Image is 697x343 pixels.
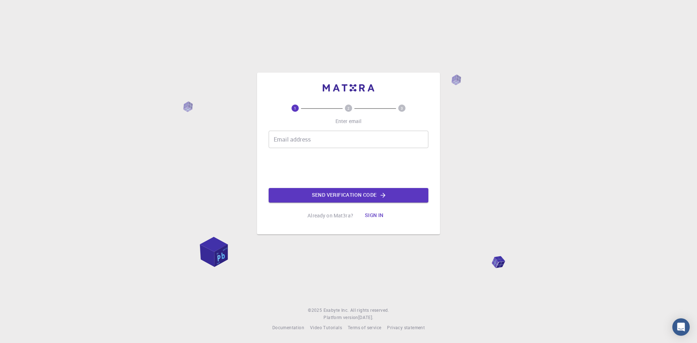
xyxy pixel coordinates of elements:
[323,307,349,314] a: Exabyte Inc.
[323,314,358,321] span: Platform version
[672,318,690,336] div: Open Intercom Messenger
[401,106,403,111] text: 3
[272,324,304,331] a: Documentation
[348,324,381,331] a: Terms of service
[359,208,390,223] button: Sign in
[358,314,374,321] a: [DATE].
[387,324,425,330] span: Privacy statement
[348,324,381,330] span: Terms of service
[350,307,389,314] span: All rights reserved.
[358,314,374,320] span: [DATE] .
[323,307,349,313] span: Exabyte Inc.
[387,324,425,331] a: Privacy statement
[310,324,342,330] span: Video Tutorials
[310,324,342,331] a: Video Tutorials
[269,188,428,203] button: Send verification code
[272,324,304,330] span: Documentation
[307,212,353,219] p: Already on Mat3ra?
[294,106,296,111] text: 1
[293,154,404,182] iframe: reCAPTCHA
[308,307,323,314] span: © 2025
[347,106,350,111] text: 2
[335,118,362,125] p: Enter email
